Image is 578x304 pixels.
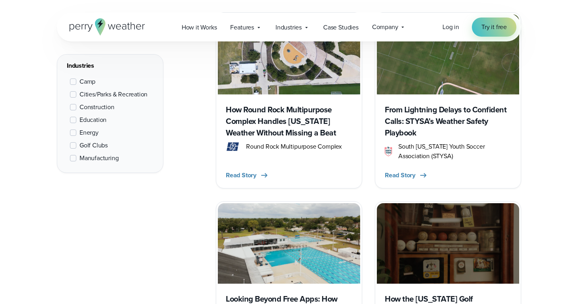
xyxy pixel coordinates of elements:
[246,142,342,151] span: Round Rock Multipurpose Complex
[230,23,254,32] span: Features
[385,171,415,180] span: Read Story
[80,128,99,137] span: Energy
[442,22,459,31] span: Log in
[226,104,352,139] h3: How Round Rock Multipurpose Complex Handles [US_STATE] Weather Without Missing a Beat
[226,171,269,180] button: Read Story
[218,14,360,94] img: Round Rock Complex
[80,115,107,125] span: Education
[323,23,359,32] span: Case Studies
[80,90,147,99] span: Cities/Parks & Recreation
[398,142,511,161] span: South [US_STATE] Youth Soccer Association (STYSA)
[472,18,516,37] a: Try it free
[375,12,521,188] a: From Lightning Delays to Confident Calls: STYSA’s Weather Safety Playbook STYSA South [US_STATE] ...
[67,61,153,71] div: Industries
[216,12,362,188] a: Round Rock Complex How Round Rock Multipurpose Complex Handles [US_STATE] Weather Without Missing...
[385,147,392,156] img: STYSA
[226,171,256,180] span: Read Story
[80,153,119,163] span: Manufacturing
[80,77,95,86] span: Camp
[385,104,511,139] h3: From Lightning Delays to Confident Calls: STYSA’s Weather Safety Playbook
[316,19,365,35] a: Case Studies
[218,203,360,283] img: High 5 inc.
[80,141,108,150] span: Golf Clubs
[442,22,459,32] a: Log in
[182,23,217,32] span: How it Works
[175,19,224,35] a: How it Works
[80,102,114,112] span: Construction
[226,142,240,151] img: round rock
[385,171,428,180] button: Read Story
[481,22,507,32] span: Try it free
[275,23,302,32] span: Industries
[372,22,398,32] span: Company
